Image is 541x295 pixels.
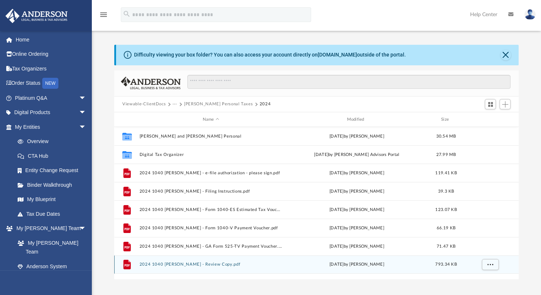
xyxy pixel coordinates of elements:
a: My Entitiesarrow_drop_down [5,120,97,134]
span: arrow_drop_down [79,221,94,236]
button: Switch to Grid View [485,99,496,109]
img: Anderson Advisors Platinum Portal [3,9,70,23]
div: by [PERSON_NAME] [285,170,428,176]
div: id [118,116,136,123]
span: 793.34 KB [435,263,457,267]
button: 2024 1040 [PERSON_NAME] - Form 1040-V Payment Voucher.pdf [140,226,282,230]
a: Overview [10,134,97,149]
a: My [PERSON_NAME] Team [10,236,90,259]
div: by [PERSON_NAME] [285,207,428,213]
span: 66.19 KB [437,226,455,230]
span: 71.47 KB [437,244,455,248]
span: arrow_drop_down [79,91,94,106]
div: by [PERSON_NAME] [285,188,428,195]
div: id [464,116,515,123]
button: 2024 1040 [PERSON_NAME] - GA Form 525-TV Payment Voucher.pdf [140,244,282,249]
div: Size [432,116,461,123]
i: search [123,10,131,18]
span: [DATE] [329,226,344,230]
a: Platinum Q&Aarrow_drop_down [5,91,97,105]
span: [DATE] [329,189,344,193]
a: Binder Walkthrough [10,178,97,192]
span: arrow_drop_down [79,105,94,120]
a: Home [5,32,97,47]
div: by [PERSON_NAME] [285,243,428,250]
a: Entity Change Request [10,163,97,178]
span: [DATE] [329,208,344,212]
div: Name [139,116,282,123]
button: 2024 1040 [PERSON_NAME] - Filing Instructions.pdf [140,189,282,194]
span: [DATE] [329,171,344,175]
input: Search files and folders [187,75,511,89]
i: menu [99,10,108,19]
button: Viewable-ClientDocs [122,101,166,108]
button: [PERSON_NAME] Personal Taxes [184,101,253,108]
button: 2024 1040 [PERSON_NAME] - e-file authorization - please sign.pdf [140,171,282,175]
a: Tax Organizers [5,61,97,76]
button: Digital Tax Organizer [140,152,282,157]
a: Order StatusNEW [5,76,97,91]
a: [DOMAIN_NAME] [318,52,357,58]
button: Close [501,50,511,60]
button: ··· [173,101,177,108]
a: Anderson System [10,259,94,274]
span: arrow_drop_down [79,120,94,135]
a: Online Ordering [5,47,97,62]
div: Difficulty viewing your box folder? You can also access your account directly on outside of the p... [134,51,406,59]
div: Modified [285,116,428,123]
div: grid [114,127,519,279]
a: My [PERSON_NAME] Teamarrow_drop_down [5,221,94,236]
span: [DATE] [329,244,344,248]
div: by [PERSON_NAME] [285,262,428,268]
a: menu [99,14,108,19]
span: 30.54 MB [436,134,456,138]
div: [DATE] by [PERSON_NAME] [285,133,428,140]
div: [DATE] by [PERSON_NAME] Advisors Portal [285,152,428,158]
a: Tax Due Dates [10,207,97,221]
button: 2024 1040 [PERSON_NAME] - Form 1040-ES Estimated Tax Voucher.pdf [140,207,282,212]
span: 39.3 KB [438,189,454,193]
span: 123.07 KB [435,208,457,212]
button: Add [499,99,511,109]
span: [DATE] [329,263,344,267]
div: NEW [42,78,58,89]
a: Digital Productsarrow_drop_down [5,105,97,120]
button: 2024 1040 [PERSON_NAME] - Review Copy.pdf [140,262,282,267]
button: 2024 [260,101,271,108]
div: by [PERSON_NAME] [285,225,428,232]
a: CTA Hub [10,149,97,163]
a: My Blueprint [10,192,94,207]
span: 27.99 MB [436,153,456,157]
button: [PERSON_NAME] and [PERSON_NAME] Personal [140,134,282,139]
span: 119.41 KB [435,171,457,175]
img: User Pic [524,9,535,20]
